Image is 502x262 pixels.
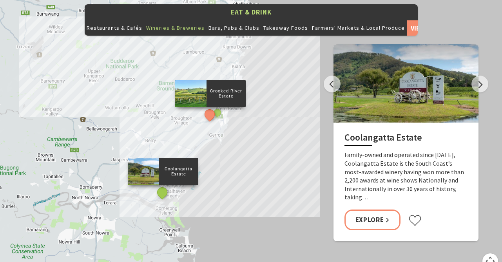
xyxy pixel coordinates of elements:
button: See detail about Coolangatta Estate [155,185,169,199]
button: Farmers' Markets & Local Produce [310,20,407,36]
button: Restaurants & Cafés [85,20,144,36]
button: Bars, Pubs & Clubs [207,20,261,36]
p: Family-owned and operated since [DATE], Coolangatta Estate is the South Coast’s most-awarded wine... [344,151,468,202]
p: Crooked River Estate [206,87,245,100]
button: See detail about Crooked River Estate [202,107,217,122]
button: Click to favourite Coolangatta Estate [408,215,422,226]
button: Takeaway Foods [261,20,310,36]
button: See detail about Stoic Brewing [212,107,222,117]
button: Previous [324,76,341,92]
h2: Coolangatta Estate [344,132,468,146]
p: Coolangatta Estate [159,165,198,178]
a: Explore [344,210,401,230]
button: Eat & Drink [85,4,418,20]
button: Next [471,76,488,92]
button: Wineries & Breweries [144,20,207,36]
a: View All [407,20,429,36]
